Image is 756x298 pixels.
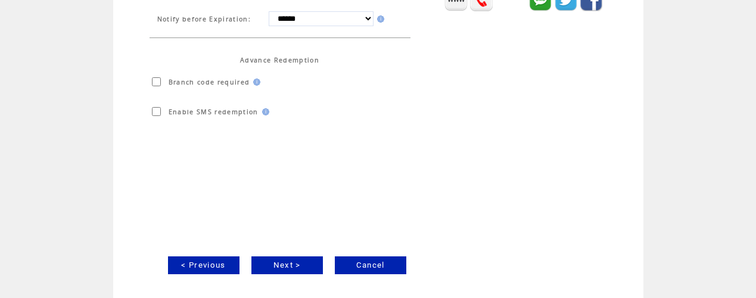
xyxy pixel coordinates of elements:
[250,79,260,86] img: help.gif
[240,56,319,64] span: Advance Redemption
[259,108,269,115] img: help.gif
[168,256,239,274] a: < Previous
[335,256,406,274] a: Cancel
[251,256,323,274] a: Next >
[163,78,250,86] span: Branch code required
[163,108,259,116] span: Enable SMS redemption
[374,15,384,23] img: help.gif
[157,15,269,23] span: Notify before Expiration:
